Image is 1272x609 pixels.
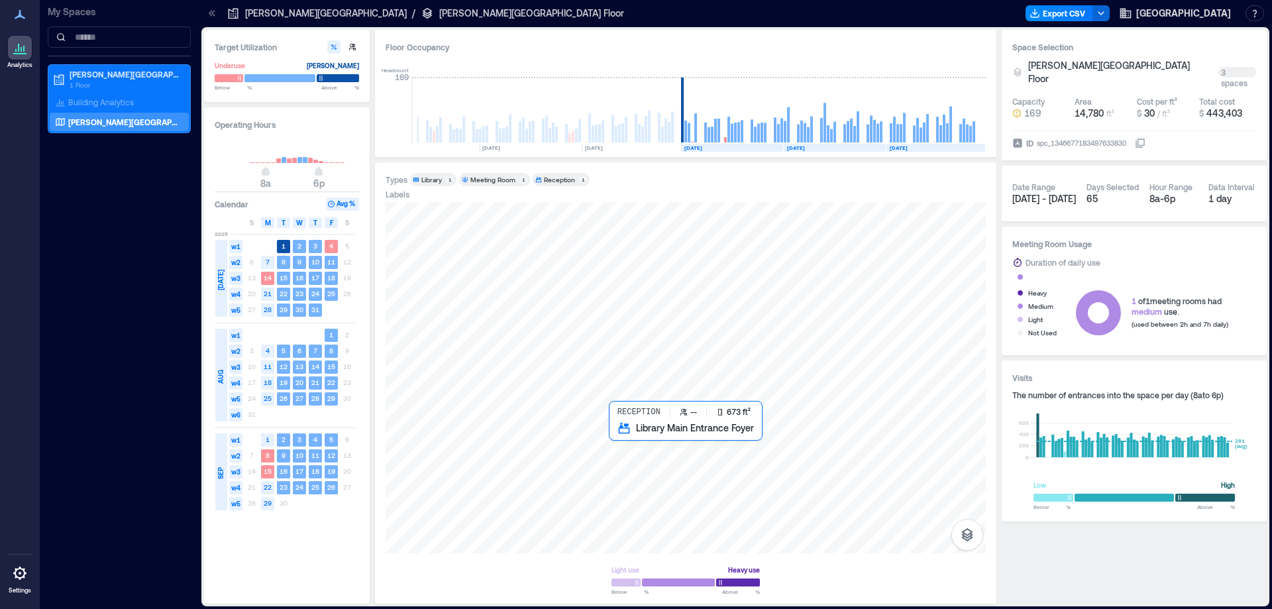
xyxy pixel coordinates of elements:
[345,217,349,228] span: S
[329,435,333,443] text: 5
[313,242,317,250] text: 3
[297,435,301,443] text: 3
[280,378,288,386] text: 19
[1019,431,1029,437] tspan: 400
[1019,419,1029,426] tspan: 600
[1012,237,1256,250] h3: Meeting Room Usage
[266,435,270,443] text: 1
[1208,192,1257,205] div: 1 day
[250,217,254,228] span: S
[229,288,242,301] span: w4
[1199,109,1204,118] span: $
[264,290,272,298] text: 21
[326,197,359,211] button: Avg %
[265,217,271,228] span: M
[280,467,288,475] text: 16
[229,304,242,317] span: w5
[1024,107,1041,120] span: 169
[215,270,226,290] span: [DATE]
[311,274,319,282] text: 17
[386,174,407,185] div: Types
[311,258,319,266] text: 10
[313,347,317,355] text: 7
[313,178,325,189] span: 6p
[313,217,317,228] span: T
[1035,137,1128,150] div: spc_1346677183497633830
[327,483,335,491] text: 26
[280,483,288,491] text: 23
[229,433,242,447] span: w1
[215,40,359,54] h3: Target Utilization
[1137,109,1141,118] span: $
[1028,300,1053,313] div: Medium
[1144,107,1155,119] span: 30
[229,465,242,478] span: w3
[229,345,242,358] span: w2
[1026,256,1100,269] div: Duration of daily use
[264,274,272,282] text: 14
[311,378,319,386] text: 21
[282,258,286,266] text: 8
[1157,109,1170,118] span: / ft²
[519,176,527,184] div: 1
[470,175,515,184] div: Meeting Room
[1086,182,1139,192] div: Days Selected
[1033,478,1046,492] div: Low
[544,175,575,184] div: Reception
[1075,107,1104,119] span: 14,780
[579,176,587,184] div: 1
[611,588,649,596] span: Below %
[215,370,226,384] span: AUG
[1075,96,1092,107] div: Area
[264,378,272,386] text: 18
[329,331,333,339] text: 1
[327,378,335,386] text: 22
[1137,96,1177,107] div: Cost per ft²
[1028,286,1047,300] div: Heavy
[68,97,134,107] p: Building Analytics
[295,394,303,402] text: 27
[1149,182,1192,192] div: Hour Range
[330,217,333,228] span: F
[297,258,301,266] text: 9
[728,563,760,577] div: Heavy use
[311,362,319,370] text: 14
[264,483,272,491] text: 22
[280,274,288,282] text: 15
[1026,5,1093,21] button: Export CSV
[1136,7,1231,20] span: [GEOGRAPHIC_DATA]
[327,290,335,298] text: 25
[1086,192,1139,205] div: 65
[311,483,319,491] text: 25
[311,305,319,313] text: 31
[585,144,603,151] text: [DATE]
[282,435,286,443] text: 2
[282,347,286,355] text: 5
[296,217,303,228] span: W
[722,588,760,596] span: Above %
[327,394,335,402] text: 29
[1028,59,1208,85] span: [PERSON_NAME][GEOGRAPHIC_DATA] Floor
[264,305,272,313] text: 28
[266,347,270,355] text: 4
[297,242,301,250] text: 2
[295,290,303,298] text: 23
[215,118,359,131] h3: Operating Hours
[1019,442,1029,449] tspan: 200
[229,392,242,406] span: w5
[295,451,303,459] text: 10
[280,290,288,298] text: 22
[229,408,242,421] span: w6
[327,274,335,282] text: 18
[611,563,639,577] div: Light use
[1149,192,1198,205] div: 8a - 6p
[321,83,359,91] span: Above %
[327,451,335,459] text: 12
[329,347,333,355] text: 8
[1026,137,1033,150] span: ID
[215,83,252,91] span: Below %
[1026,454,1029,461] tspan: 0
[787,144,805,151] text: [DATE]
[482,144,500,151] text: [DATE]
[282,217,286,228] span: T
